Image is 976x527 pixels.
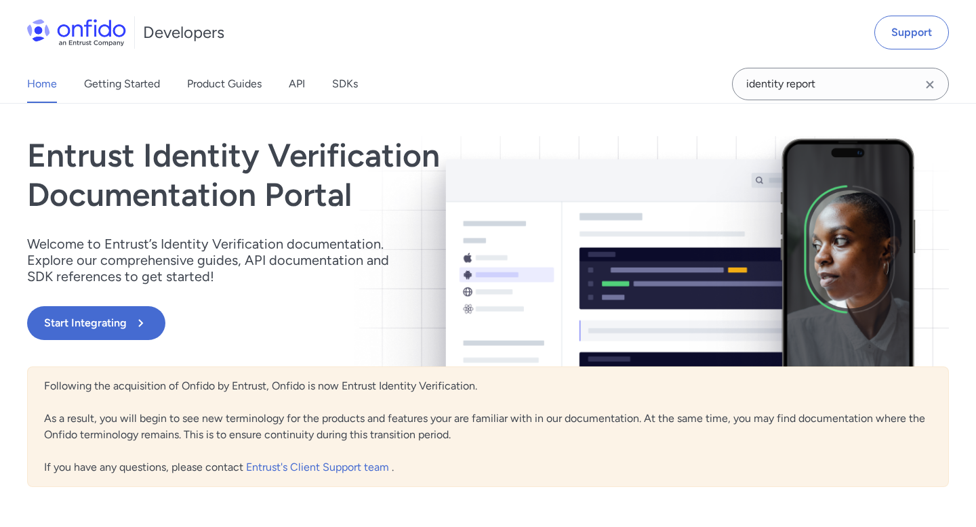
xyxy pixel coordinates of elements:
[27,136,672,214] h1: Entrust Identity Verification Documentation Portal
[246,461,392,473] a: Entrust's Client Support team
[289,65,305,103] a: API
[27,366,949,487] div: Following the acquisition of Onfido by Entrust, Onfido is now Entrust Identity Verification. As a...
[732,68,949,100] input: Onfido search input field
[874,16,949,49] a: Support
[84,65,160,103] a: Getting Started
[27,236,407,284] p: Welcome to Entrust’s Identity Verification documentation. Explore our comprehensive guides, API d...
[27,306,165,340] button: Start Integrating
[332,65,358,103] a: SDKs
[143,22,224,43] h1: Developers
[27,306,672,340] a: Start Integrating
[27,65,57,103] a: Home
[187,65,262,103] a: Product Guides
[922,77,938,93] svg: Clear search field button
[27,19,126,46] img: Onfido Logo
